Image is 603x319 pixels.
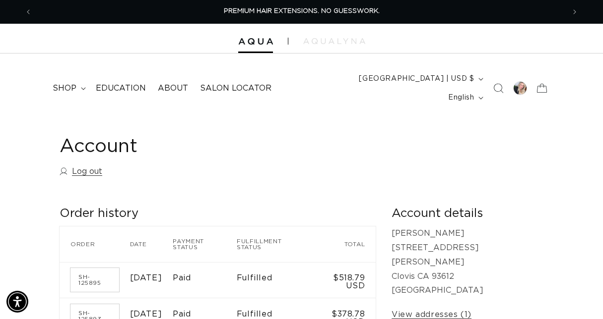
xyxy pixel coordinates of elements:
[53,83,76,94] span: shop
[487,77,509,99] summary: Search
[237,262,314,298] td: Fulfilled
[152,77,194,100] a: About
[303,38,365,44] img: aqualyna.com
[60,226,130,262] th: Order
[130,274,162,282] time: [DATE]
[353,69,487,88] button: [GEOGRAPHIC_DATA] | USD $
[130,226,173,262] th: Date
[237,226,314,262] th: Fulfillment status
[60,135,543,159] h1: Account
[173,262,237,298] td: Paid
[314,226,376,262] th: Total
[47,77,90,100] summary: shop
[442,88,487,107] button: English
[200,83,271,94] span: Salon Locator
[17,2,39,21] button: Previous announcement
[96,83,146,94] span: Education
[359,74,474,84] span: [GEOGRAPHIC_DATA] | USD $
[194,77,277,100] a: Salon Locator
[60,206,376,221] h2: Order history
[224,8,380,14] span: PREMIUM HAIR EXTENSIONS. NO GUESSWORK.
[6,291,28,313] div: Accessibility Menu
[173,226,237,262] th: Payment status
[90,77,152,100] a: Education
[158,83,188,94] span: About
[392,206,543,221] h2: Account details
[238,38,273,45] img: Aqua Hair Extensions
[448,93,474,103] span: English
[314,262,376,298] td: $518.79 USD
[392,226,543,298] p: [PERSON_NAME] [STREET_ADDRESS][PERSON_NAME] Clovis CA 93612 [GEOGRAPHIC_DATA]
[60,164,102,179] a: Log out
[564,2,586,21] button: Next announcement
[130,310,162,318] time: [DATE]
[70,268,119,292] a: Order number SH-125895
